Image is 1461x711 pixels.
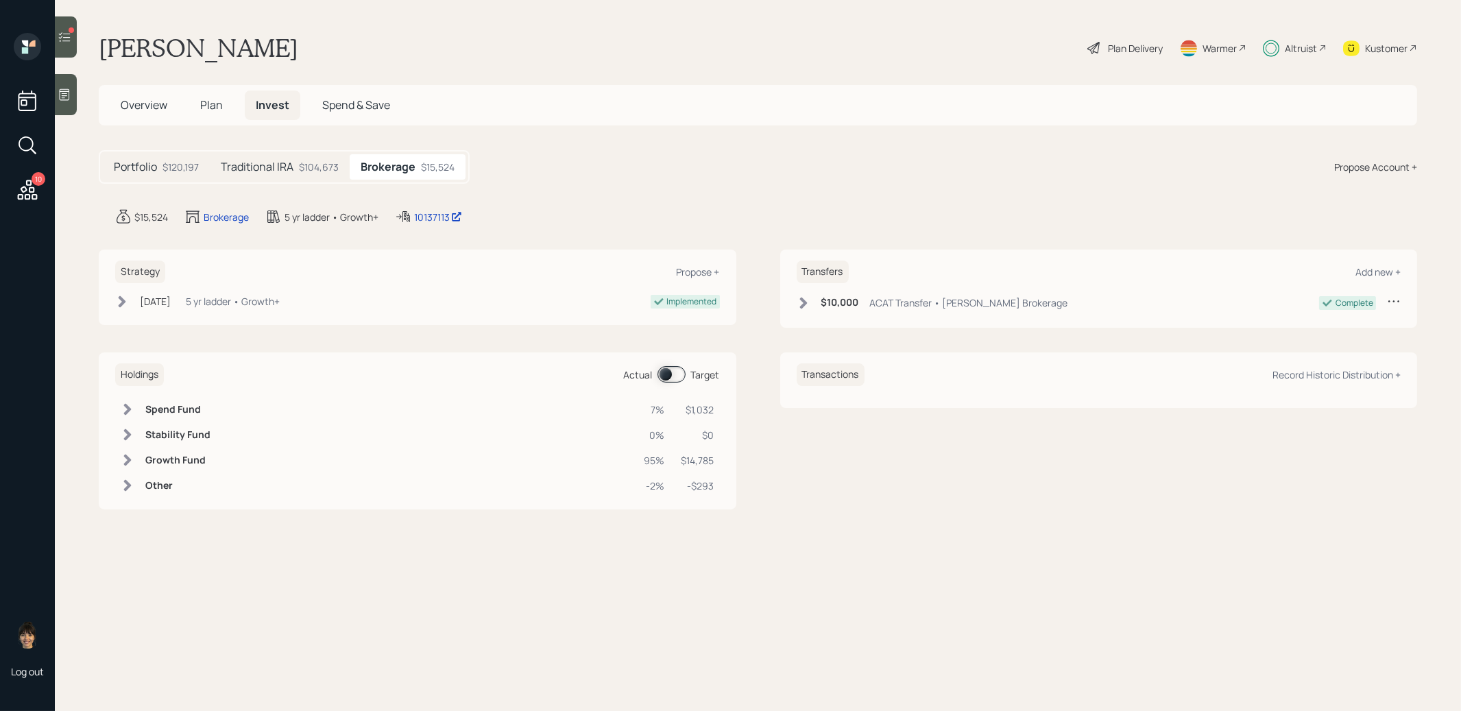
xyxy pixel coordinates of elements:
h5: Traditional IRA [221,160,293,173]
h6: Spend Fund [145,404,210,415]
div: $104,673 [299,160,339,174]
div: $15,524 [421,160,455,174]
div: $15,524 [134,210,168,224]
div: $1,032 [681,402,714,417]
h5: Brokerage [361,160,415,173]
div: 10 [32,172,45,186]
span: Invest [256,97,289,112]
h6: Holdings [115,363,164,386]
h6: Transactions [797,363,865,386]
div: $120,197 [162,160,199,174]
div: Warmer [1203,41,1237,56]
span: Spend & Save [322,97,390,112]
img: treva-nostdahl-headshot.png [14,621,41,649]
div: Target [691,367,720,382]
div: Complete [1336,297,1373,309]
div: 5 yr ladder • Growth+ [186,294,280,309]
div: $14,785 [681,453,714,468]
div: Record Historic Distribution + [1272,368,1401,381]
h1: [PERSON_NAME] [99,33,298,63]
h5: Portfolio [114,160,157,173]
div: $0 [681,428,714,442]
div: Altruist [1285,41,1317,56]
h6: Transfers [797,261,849,283]
h6: Stability Fund [145,429,210,441]
div: 95% [644,453,665,468]
div: Kustomer [1365,41,1408,56]
h6: Strategy [115,261,165,283]
div: Brokerage [204,210,249,224]
div: 7% [644,402,665,417]
span: Overview [121,97,167,112]
h6: Growth Fund [145,455,210,466]
div: Actual [624,367,653,382]
div: Add new + [1355,265,1401,278]
div: Plan Delivery [1108,41,1163,56]
h6: Other [145,480,210,492]
div: 0% [644,428,665,442]
div: [DATE] [140,294,171,309]
div: 5 yr ladder • Growth+ [285,210,378,224]
div: -2% [644,479,665,493]
div: Log out [11,665,44,678]
div: Propose Account + [1334,160,1417,174]
div: Implemented [667,296,717,308]
span: Plan [200,97,223,112]
div: -$293 [681,479,714,493]
div: ACAT Transfer • [PERSON_NAME] Brokerage [870,296,1068,310]
h6: $10,000 [821,297,859,309]
div: Propose + [677,265,720,278]
div: 10137113 [414,210,462,224]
